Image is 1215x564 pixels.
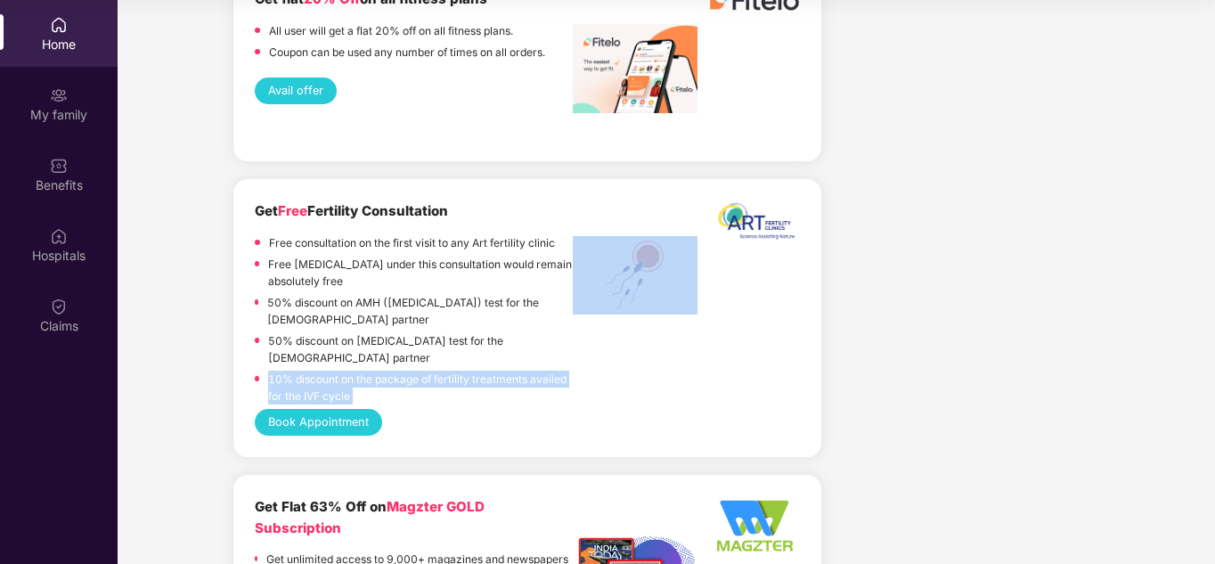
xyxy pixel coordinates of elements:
[573,24,697,113] img: image%20fitelo.jpeg
[269,44,545,61] p: Coupon can be used any number of times on all orders.
[50,157,68,175] img: svg+xml;base64,PHN2ZyBpZD0iQmVuZWZpdHMiIHhtbG5zPSJodHRwOi8vd3d3LnczLm9yZy8yMDAwL3N2ZyIgd2lkdGg9Ij...
[50,227,68,245] img: svg+xml;base64,PHN2ZyBpZD0iSG9zcGl0YWxzIiB4bWxucz0iaHR0cDovL3d3dy53My5vcmcvMjAwMC9zdmciIHdpZHRoPS...
[573,236,697,315] img: ART%20Fertility.png
[268,332,573,366] p: 50% discount on [MEDICAL_DATA] test for the [DEMOGRAPHIC_DATA] partner
[255,78,337,104] button: Avail offer
[269,22,513,39] p: All user will get a flat 20% off on all fitness plans.
[50,86,68,104] img: svg+xml;base64,PHN2ZyB3aWR0aD0iMjAiIGhlaWdodD0iMjAiIHZpZXdCb3g9IjAgMCAyMCAyMCIgZmlsbD0ibm9uZSIgeG...
[255,498,485,536] span: Magzter GOLD Subscription
[269,234,555,251] p: Free consultation on the first visit to any Art fertility clinic
[709,496,800,555] img: Logo%20-%20Option%202_340x220%20-%20Edited.png
[50,16,68,34] img: svg+xml;base64,PHN2ZyBpZD0iSG9tZSIgeG1sbnM9Imh0dHA6Ly93d3cudzMub3JnLzIwMDAvc3ZnIiB3aWR0aD0iMjAiIG...
[50,298,68,315] img: svg+xml;base64,PHN2ZyBpZD0iQ2xhaW0iIHhtbG5zPSJodHRwOi8vd3d3LnczLm9yZy8yMDAwL3N2ZyIgd2lkdGg9IjIwIi...
[255,498,485,536] b: Get Flat 63% Off on
[267,294,573,328] p: 50% discount on AMH ([MEDICAL_DATA]) test for the [DEMOGRAPHIC_DATA] partner
[255,409,382,436] button: Book Appointment
[278,202,307,219] span: Free
[268,256,573,290] p: Free [MEDICAL_DATA] under this consultation would remain absolutely free
[709,200,800,250] img: ART%20logo%20printable%20jpg.jpg
[268,371,573,405] p: 10% discount on the package of fertility treatments availed for the IVF cycle
[255,202,448,219] b: Get Fertility Consultation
